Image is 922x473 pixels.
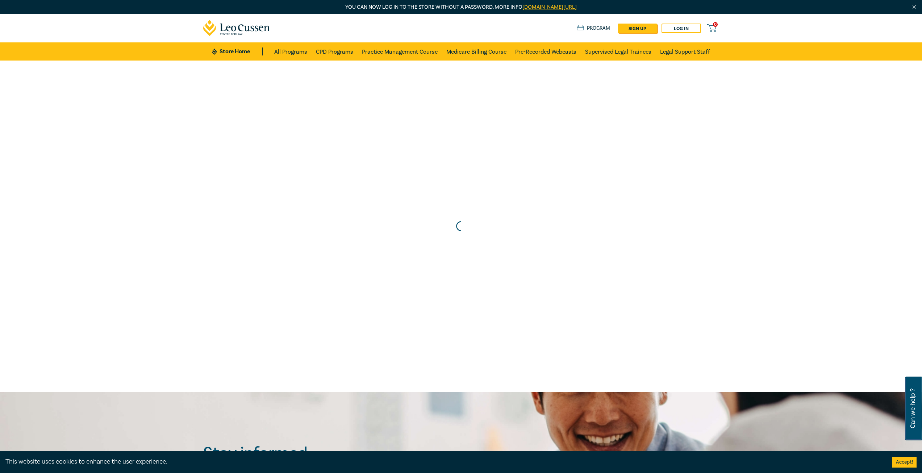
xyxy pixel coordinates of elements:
[618,24,657,33] a: sign up
[316,42,353,61] a: CPD Programs
[203,3,719,11] p: You can now log in to the store without a password. More info
[5,457,881,466] div: This website uses cookies to enhance the user experience.
[911,4,917,10] img: Close
[713,22,718,27] span: 0
[892,457,917,468] button: Accept cookies
[660,42,710,61] a: Legal Support Staff
[522,4,577,11] a: [DOMAIN_NAME][URL]
[274,42,307,61] a: All Programs
[515,42,576,61] a: Pre-Recorded Webcasts
[662,24,701,33] a: Log in
[577,24,610,32] a: Program
[203,444,374,462] h2: Stay informed.
[212,47,262,55] a: Store Home
[585,42,651,61] a: Supervised Legal Trainees
[909,381,916,436] span: Can we help ?
[446,42,506,61] a: Medicare Billing Course
[362,42,438,61] a: Practice Management Course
